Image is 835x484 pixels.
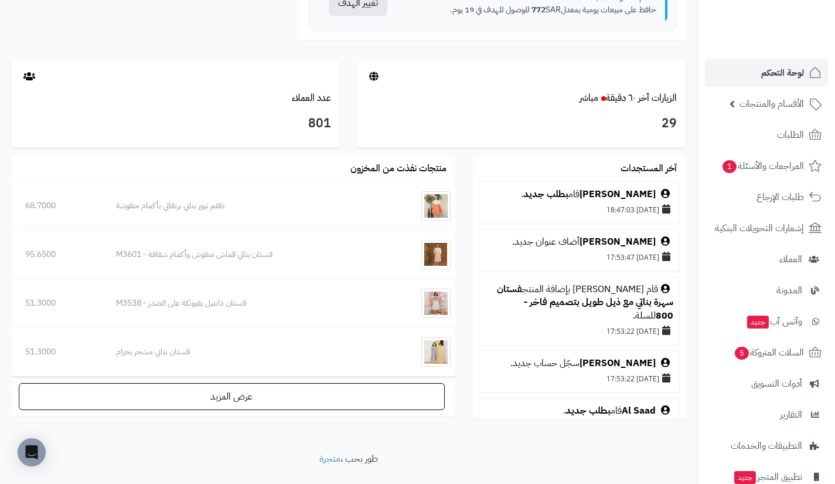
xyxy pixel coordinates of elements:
div: 68.7000 [25,200,89,212]
img: فستان بناتي مشجر بحزام [421,337,451,367]
a: العملاء [705,245,828,273]
span: جديد [747,316,769,329]
span: أدوات التسويق [751,375,802,392]
div: فستان بناتي قماش منقوش وأكمام شفافة - M3601 [116,249,380,260]
span: جديد [734,471,756,484]
a: إشعارات التحويلات البنكية [705,214,828,242]
a: [PERSON_NAME] [580,356,656,370]
h3: آخر المستجدات [621,164,677,174]
h3: 801 [21,114,331,134]
a: السلات المتروكة5 [705,339,828,367]
div: أضاف عنوان جديد. [485,235,673,249]
span: التطبيقات والخدمات [731,438,802,454]
a: المراجعات والأسئلة1 [705,152,828,180]
h3: 29 [366,114,677,134]
span: السلات المتروكة [734,344,804,361]
div: قام [PERSON_NAME] بإضافة المنتج للسلة. [485,283,673,323]
span: التقارير [780,407,802,423]
a: طلبات الإرجاع [705,183,828,211]
span: 5 [734,346,749,360]
img: فستان بناتي قماش منقوش وأكمام شفافة - M3601 [421,240,451,269]
span: الأقسام والمنتجات [739,96,804,112]
span: الطلبات [777,127,804,143]
a: أدوات التسويق [705,370,828,398]
div: Open Intercom Messenger [18,438,46,466]
div: [DATE] 17:22:32 [485,418,673,434]
span: وآتس آب [746,313,802,330]
a: عدد العملاء [292,91,331,105]
div: طقم تيور بناتي برتقالي بأكمام منقوشة [116,200,380,212]
img: فستان دانتيل بفيونكة على الصدر - M3538 [421,289,451,318]
a: الطلبات [705,121,828,149]
a: التطبيقات والخدمات [705,432,828,460]
a: لوحة التحكم [705,59,828,87]
div: فستان بناتي مشجر بحزام [116,346,380,358]
span: المدونة [776,282,802,299]
p: حافظ على مبيعات يومية بمعدل SAR للوصول للهدف في 19 يوم. [407,4,656,16]
div: [DATE] 17:53:22 [485,323,673,339]
div: قام . [485,188,673,201]
div: 51.3000 [25,346,89,358]
a: وآتس آبجديد [705,307,828,336]
span: 1 [722,160,737,174]
div: 51.3000 [25,297,89,309]
span: العملاء [779,251,802,268]
h3: منتجات نفذت من المخزون [350,164,447,174]
div: [DATE] 17:53:47 [485,249,673,265]
span: طلبات الإرجاع [756,189,804,205]
div: [DATE] 17:53:22 [485,370,673,387]
a: التقارير [705,401,828,429]
a: [PERSON_NAME] [580,235,656,249]
div: 95.6500 [25,249,89,260]
div: [DATE] 18:47:03 [485,201,673,218]
a: [PERSON_NAME] [580,187,656,201]
span: لوحة التحكم [761,65,804,81]
a: الزيارات آخر ٦٠ دقيقةمباشر [580,91,677,105]
img: logo-2.png [755,9,824,33]
span: المراجعات والأسئلة [721,158,804,174]
small: مباشر [580,91,598,105]
a: متجرة [319,452,340,466]
div: قام . [485,404,673,418]
a: بطلب جديد [523,187,568,201]
div: فستان دانتيل بفيونكة على الصدر - M3538 [116,297,380,309]
a: Al Saad [622,404,656,418]
a: عرض المزيد [19,383,445,410]
a: المدونة [705,276,828,304]
img: طقم تيور بناتي برتقالي بأكمام منقوشة [421,191,451,221]
strong: 772 [531,4,546,16]
div: سجّل حساب جديد. [485,357,673,370]
a: بطلب جديد [565,404,611,418]
a: فستان سهرة بناتي مع ذيل طويل بتصميم فاخر - 800 [497,282,673,323]
span: إشعارات التحويلات البنكية [715,220,804,236]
